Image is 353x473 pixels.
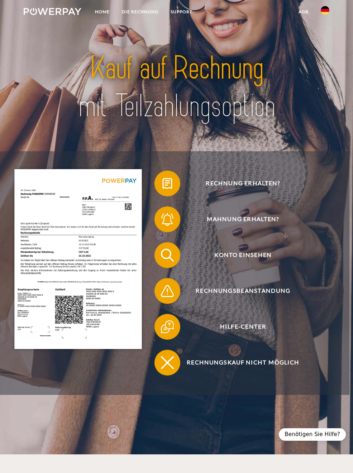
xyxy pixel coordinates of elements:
span: Rechnungskauf nicht möglich [164,350,322,376]
img: qb_warning.svg [159,283,176,299]
button: Rechnungskauf nicht möglich [154,350,322,376]
img: qb_bell.svg [159,211,176,227]
a: Home [89,5,116,18]
button: Rechnungsbeanstandung [154,278,322,304]
button: Konto einsehen [154,242,322,268]
img: single_invoice_powerpay_de.jpg [14,169,142,349]
span: Mahnung erhalten? [164,206,322,232]
img: title-powerpay_de.svg [54,47,298,127]
a: SUPPORT [164,5,199,18]
a: Rechnung erhalten? [145,169,331,198]
span: Rechnung erhalten? [164,171,322,196]
button: Hilfe-Center [154,314,322,340]
img: de [321,6,329,15]
a: Rechnungsbeanstandung [145,277,331,305]
span: Konto einsehen [164,242,322,268]
img: qb_bill.svg [159,175,176,191]
img: qb_close.svg [159,354,176,371]
span: Hilfe-Center [164,314,322,340]
a: Rechnungskauf nicht möglich [145,348,331,377]
a: Hilfe-Center [145,312,331,341]
a: Konto einsehen [145,241,331,269]
a: Mahnung erhalten? [145,205,331,234]
span: Rechnungsbeanstandung [164,278,322,304]
a: DIE RECHNUNG [116,5,164,18]
img: logo-powerpay-white.svg [24,8,81,15]
button: Mahnung erhalten? [154,206,322,232]
button: Rechnung erhalten? [154,171,322,196]
div: Benötigen Sie Hilfe? [279,428,346,441]
a: agb [292,5,315,18]
img: qb_search.svg [159,247,176,263]
img: qb_help.svg [159,319,176,335]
